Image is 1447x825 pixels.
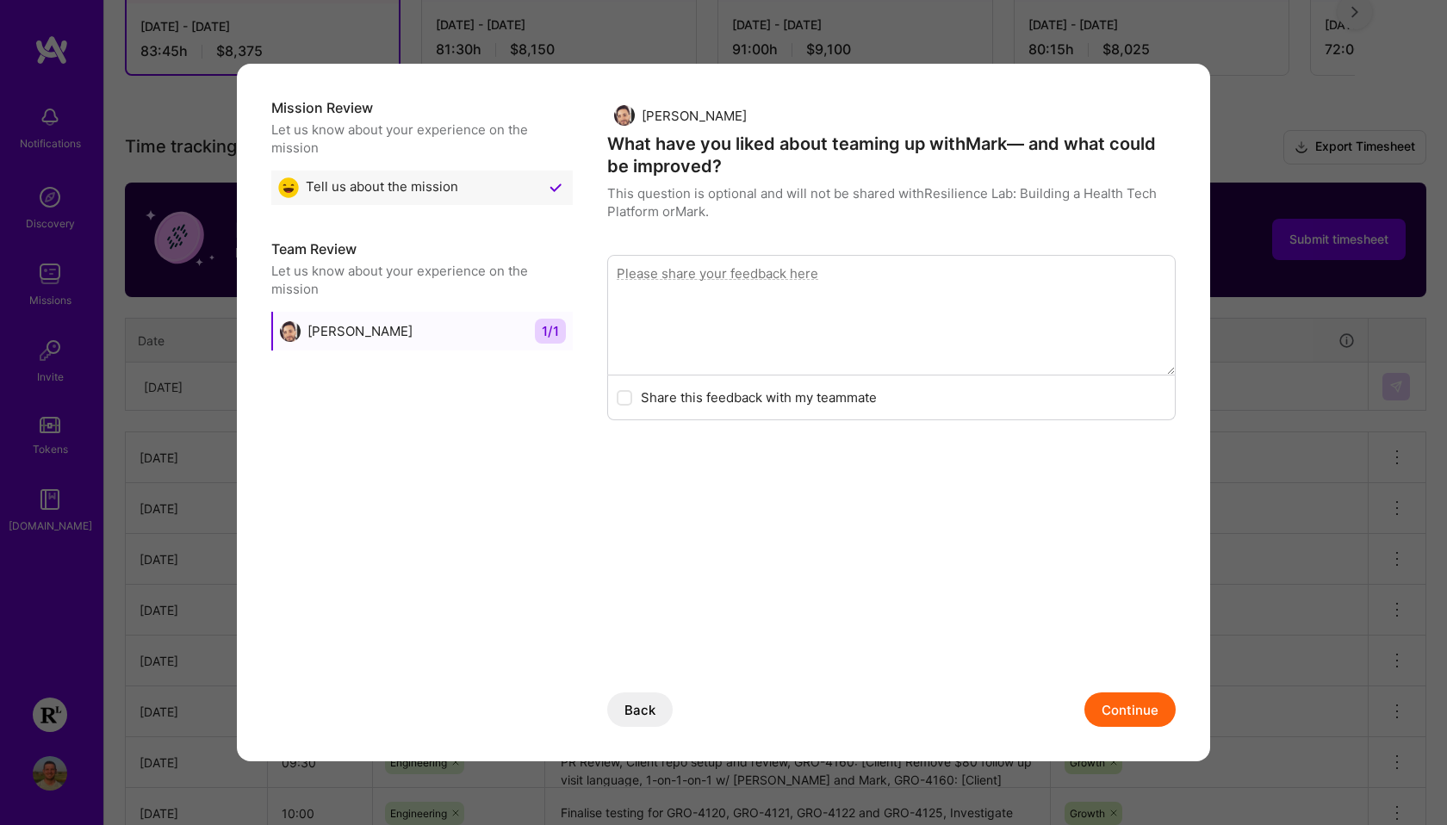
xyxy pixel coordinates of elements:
[607,133,1176,177] h4: What have you liked about teaming up with Mark — and what could be improved?
[607,184,1176,220] p: This question is optional and will not be shared with Resilience Lab: Building a Health Tech Plat...
[641,388,877,406] label: Share this feedback with my teammate
[271,239,573,258] h5: Team Review
[237,64,1210,761] div: modal
[271,98,573,117] h5: Mission Review
[545,177,566,198] img: Checkmark
[607,692,673,727] button: Back
[271,121,573,157] div: Let us know about your experience on the mission
[614,105,747,126] div: [PERSON_NAME]
[280,321,301,342] img: Mark Koorn
[1084,692,1176,727] button: Continue
[278,177,299,198] img: Great emoji
[280,321,413,342] div: [PERSON_NAME]
[614,105,635,126] img: Mark Koorn
[306,177,458,198] span: Tell us about the mission
[535,319,566,344] span: 1 / 1
[271,262,573,298] div: Let us know about your experience on the mission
